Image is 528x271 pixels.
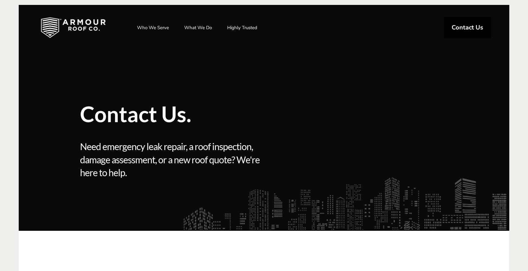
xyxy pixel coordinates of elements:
[444,17,491,38] a: Contact Us
[452,25,483,31] span: Contact Us
[131,20,175,35] a: Who We Serve
[80,103,353,125] span: Contact Us.
[178,20,218,35] a: What We Do
[221,20,263,35] a: Highly Trusted
[80,140,262,179] span: Need emergency leak repair, a roof inspection, damage assessment, or a new roof quote? We're here...
[31,12,116,43] img: Industrial and Commercial Roofing Company | Armour Roof Co.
